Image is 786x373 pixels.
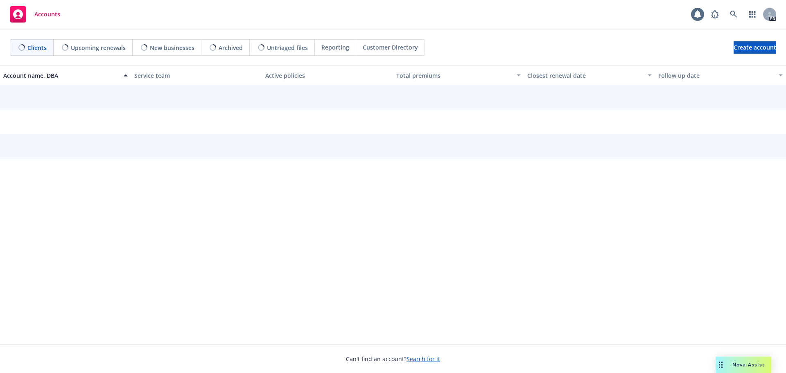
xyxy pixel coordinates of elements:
[321,43,349,52] span: Reporting
[725,6,742,23] a: Search
[716,357,726,373] div: Drag to move
[150,43,194,52] span: New businesses
[734,40,776,55] span: Create account
[658,71,774,80] div: Follow up date
[267,43,308,52] span: Untriaged files
[527,71,643,80] div: Closest renewal date
[71,43,126,52] span: Upcoming renewals
[131,66,262,85] button: Service team
[744,6,761,23] a: Switch app
[734,41,776,54] a: Create account
[396,71,512,80] div: Total premiums
[7,3,63,26] a: Accounts
[346,355,440,363] span: Can't find an account?
[265,71,390,80] div: Active policies
[27,43,47,52] span: Clients
[655,66,786,85] button: Follow up date
[393,66,524,85] button: Total premiums
[363,43,418,52] span: Customer Directory
[707,6,723,23] a: Report a Bug
[262,66,393,85] button: Active policies
[3,71,119,80] div: Account name, DBA
[34,11,60,18] span: Accounts
[732,361,765,368] span: Nova Assist
[407,355,440,363] a: Search for it
[219,43,243,52] span: Archived
[524,66,655,85] button: Closest renewal date
[134,71,259,80] div: Service team
[716,357,771,373] button: Nova Assist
